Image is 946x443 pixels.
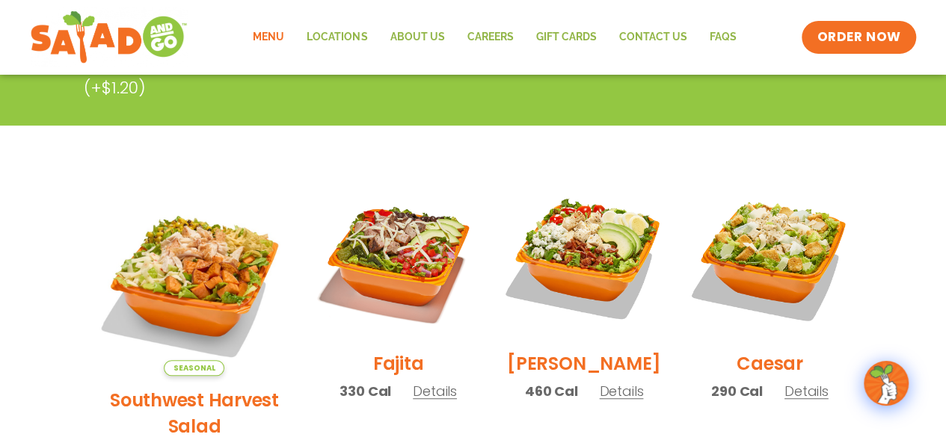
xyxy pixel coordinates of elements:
a: Contact Us [607,20,698,55]
img: Product photo for Cobb Salad [503,176,666,339]
span: Details [784,382,829,400]
img: new-SAG-logo-768×292 [30,7,188,67]
a: ORDER NOW [802,21,915,54]
span: 460 Cal [525,381,578,401]
span: Details [413,382,457,400]
img: Product photo for Caesar Salad [688,176,851,339]
span: Details [599,382,643,400]
nav: Menu [242,20,747,55]
a: FAQs [698,20,747,55]
a: Locations [295,20,378,55]
span: ORDER NOW [817,28,900,46]
h2: Caesar [737,350,803,377]
p: Pick your protein: roasted chicken, buffalo chicken or tofu (included) or steak (+$1.20) [84,51,749,100]
h2: Fajita [373,350,424,377]
h2: Southwest Harvest Salad [95,387,295,439]
img: wpChatIcon [865,362,907,404]
span: 290 Cal [711,381,763,401]
img: Product photo for Fajita Salad [316,176,479,339]
span: 330 Cal [340,381,391,401]
span: Seasonal [164,360,224,376]
h2: [PERSON_NAME] [507,350,661,377]
a: Careers [455,20,524,55]
a: About Us [378,20,455,55]
img: Product photo for Southwest Harvest Salad [95,176,295,376]
a: Menu [242,20,295,55]
a: GIFT CARDS [524,20,607,55]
